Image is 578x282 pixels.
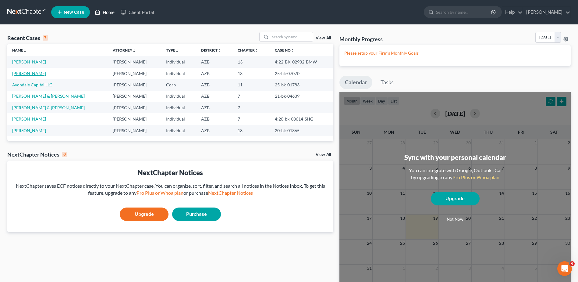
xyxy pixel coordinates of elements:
[62,152,67,157] div: 0
[570,261,575,266] span: 6
[270,68,333,79] td: 25-bk-07070
[108,113,161,125] td: [PERSON_NAME]
[12,59,46,64] a: [PERSON_NAME]
[404,153,506,162] div: Sync with your personal calendar
[270,125,333,136] td: 20-bk-01365
[12,93,85,99] a: [PERSON_NAME] & [PERSON_NAME]
[436,6,492,18] input: Search by name...
[12,71,46,76] a: [PERSON_NAME]
[196,79,233,90] td: AZB
[161,125,196,136] td: Individual
[12,48,27,52] a: Nameunfold_more
[12,168,328,177] div: NextChapter Notices
[12,128,46,133] a: [PERSON_NAME]
[201,48,221,52] a: Districtunfold_more
[316,153,331,157] a: View All
[92,7,118,18] a: Home
[166,48,179,52] a: Typeunfold_more
[270,32,313,41] input: Search by name...
[406,167,504,181] div: You can integrate with Google, Outlook, iCal by upgrading to any
[233,56,270,67] td: 13
[196,91,233,102] td: AZB
[375,76,399,89] a: Tasks
[108,56,161,67] td: [PERSON_NAME]
[557,261,572,276] iframe: Intercom live chat
[137,190,183,196] a: Pro Plus or Whoa plan
[161,113,196,125] td: Individual
[12,105,85,110] a: [PERSON_NAME] & [PERSON_NAME]
[161,68,196,79] td: Individual
[452,174,499,180] a: Pro Plus or Whoa plan
[161,91,196,102] td: Individual
[502,7,523,18] a: Help
[238,48,258,52] a: Chapterunfold_more
[233,113,270,125] td: 7
[108,125,161,136] td: [PERSON_NAME]
[12,82,52,87] a: Avondale Capital LLC
[270,56,333,67] td: 4:22-BK-02932-BMW
[7,34,48,42] div: Recent Cases
[132,49,136,52] i: unfold_more
[64,10,84,15] span: New Case
[523,7,570,18] a: [PERSON_NAME]
[270,91,333,102] td: 21-bk-04639
[233,125,270,136] td: 13
[208,190,253,196] a: NextChapter Notices
[275,48,294,52] a: Case Nounfold_more
[175,49,179,52] i: unfold_more
[339,35,383,43] h3: Monthly Progress
[233,68,270,79] td: 13
[118,7,157,18] a: Client Portal
[431,192,480,205] a: Upgrade
[161,102,196,113] td: Individual
[255,49,258,52] i: unfold_more
[344,50,566,56] p: Please setup your Firm's Monthly Goals
[196,102,233,113] td: AZB
[23,49,27,52] i: unfold_more
[196,113,233,125] td: AZB
[120,208,168,221] a: Upgrade
[339,76,372,89] a: Calendar
[233,91,270,102] td: 7
[270,113,333,125] td: 4:20-bk-03614-SHG
[108,68,161,79] td: [PERSON_NAME]
[161,56,196,67] td: Individual
[196,56,233,67] td: AZB
[291,49,294,52] i: unfold_more
[12,116,46,121] a: [PERSON_NAME]
[196,68,233,79] td: AZB
[12,183,328,197] div: NextChapter saves ECF notices directly to your NextChapter case. You can organize, sort, filter, ...
[218,49,221,52] i: unfold_more
[7,151,67,158] div: NextChapter Notices
[108,102,161,113] td: [PERSON_NAME]
[161,79,196,90] td: Corp
[270,79,333,90] td: 25-bk-01783
[233,79,270,90] td: 11
[113,48,136,52] a: Attorneyunfold_more
[172,208,221,221] a: Purchase
[431,213,480,226] button: Not now
[108,79,161,90] td: [PERSON_NAME]
[316,36,331,40] a: View All
[233,102,270,113] td: 7
[108,91,161,102] td: [PERSON_NAME]
[43,35,48,41] div: 7
[196,125,233,136] td: AZB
